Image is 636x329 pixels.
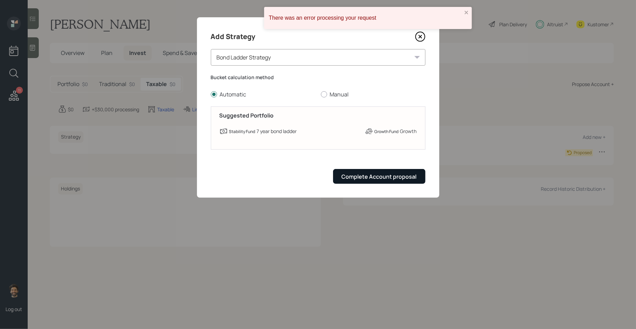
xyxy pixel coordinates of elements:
div: Bond Ladder Strategy [211,49,426,66]
label: Automatic [211,91,315,98]
button: close [464,10,469,16]
h5: Suggested Portfolio [220,112,417,119]
div: Complete Account proposal [342,173,417,180]
label: Bucket calculation method [211,74,426,81]
label: Stability Fund [229,129,256,135]
div: There was an error processing your request [269,15,462,21]
button: Complete Account proposal [333,169,426,184]
label: Growth Fund [375,129,399,135]
label: Manual [321,91,426,98]
h4: Add Strategy [211,31,256,42]
div: Growth [400,128,417,135]
div: 7 year bond ladder [257,128,297,135]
